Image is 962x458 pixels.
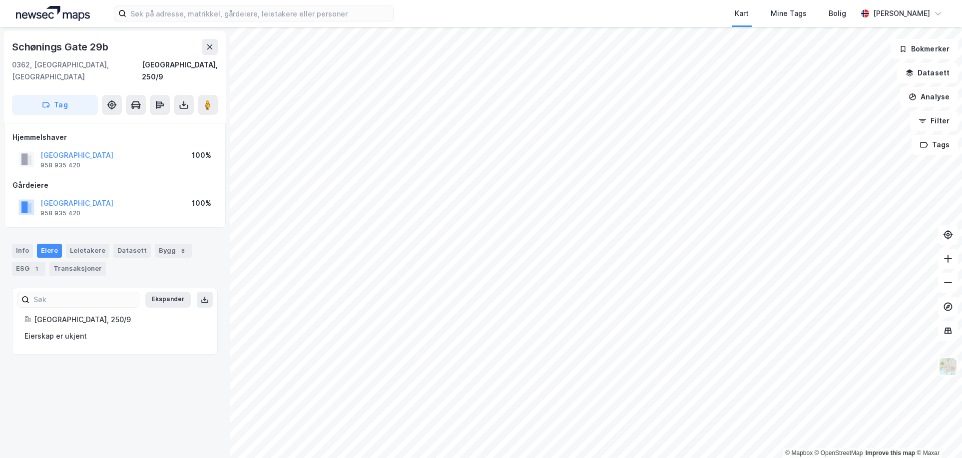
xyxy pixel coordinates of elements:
button: Bokmerker [891,39,958,59]
div: Transaksjoner [49,262,106,276]
div: 100% [192,149,211,161]
button: Filter [910,111,958,131]
a: Improve this map [866,450,915,457]
div: ESG [12,262,45,276]
input: Søk [29,292,139,307]
div: Bygg [155,244,192,258]
div: Leietakere [66,244,109,258]
iframe: Chat Widget [912,410,962,458]
div: 100% [192,197,211,209]
div: Datasett [113,244,151,258]
div: 958 935 420 [40,161,80,169]
button: Ekspander [145,292,191,308]
div: Mine Tags [771,7,807,19]
img: logo.a4113a55bc3d86da70a041830d287a7e.svg [16,6,90,21]
div: Eierskap er ukjent [24,330,205,342]
div: 8 [178,246,188,256]
button: Tag [12,95,98,115]
div: Info [12,244,33,258]
div: Gårdeiere [12,179,217,191]
div: [PERSON_NAME] [873,7,930,19]
div: Eiere [37,244,62,258]
div: Kart [735,7,749,19]
div: [GEOGRAPHIC_DATA], 250/9 [34,314,205,326]
a: Mapbox [785,450,813,457]
div: [GEOGRAPHIC_DATA], 250/9 [142,59,218,83]
button: Datasett [897,63,958,83]
div: Schønings Gate 29b [12,39,110,55]
div: 0362, [GEOGRAPHIC_DATA], [GEOGRAPHIC_DATA] [12,59,142,83]
img: Z [939,357,958,376]
div: 958 935 420 [40,209,80,217]
button: Analyse [900,87,958,107]
div: Bolig [829,7,846,19]
div: Hjemmelshaver [12,131,217,143]
div: Kontrollprogram for chat [912,410,962,458]
a: OpenStreetMap [815,450,863,457]
button: Tags [912,135,958,155]
input: Søk på adresse, matrikkel, gårdeiere, leietakere eller personer [126,6,393,21]
div: 1 [31,264,41,274]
